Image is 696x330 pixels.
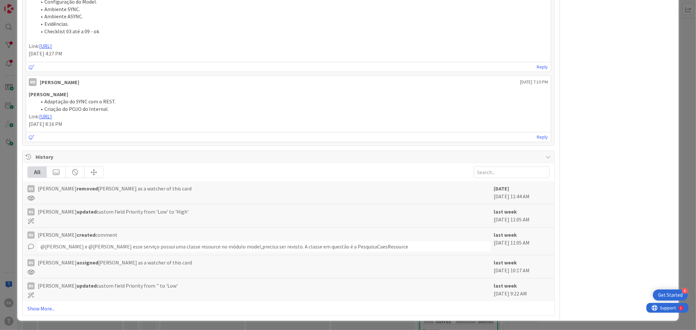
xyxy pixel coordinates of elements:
[658,292,683,298] div: Get Started
[38,259,192,266] span: [PERSON_NAME] [PERSON_NAME] as a watcher of this card
[27,305,549,312] a: Show More...
[29,78,37,86] div: MR
[44,98,116,105] span: Adaptação do SYNC com o REST.
[27,232,35,239] div: BS
[38,208,189,216] span: [PERSON_NAME] custom field Priority from 'Low' to 'High'
[14,1,30,9] span: Support
[77,232,95,238] b: created
[36,153,542,161] span: History
[38,231,117,239] span: [PERSON_NAME] comment
[29,121,62,127] span: [DATE] 8:16 PM
[44,28,99,35] span: Checklist 03 até a 09 - ok
[494,208,517,215] b: last week
[494,231,549,252] div: [DATE] 11:05 AM
[494,185,549,201] div: [DATE] 11:44 AM
[29,91,68,97] strong: [PERSON_NAME]
[27,185,35,192] div: BS
[39,113,52,120] a: [URL]
[682,288,688,294] div: 4
[494,259,549,275] div: [DATE] 10:17 AM
[27,259,35,266] div: BS
[494,282,517,289] b: last week
[44,13,83,20] span: Ambiente ASYNC.
[29,43,39,49] span: Link:
[77,282,97,289] b: updated
[44,21,69,27] span: Evidências.
[38,241,490,252] div: @[PERSON_NAME]﻿ e ﻿@[PERSON_NAME]﻿ esse serviço possui uma classe resource no módulo model,precis...
[27,282,35,290] div: BS
[38,185,192,192] span: [PERSON_NAME] [PERSON_NAME] as a watcher of this card
[520,79,548,85] span: [DATE] 7:10 PM
[537,133,548,141] a: Reply
[494,208,549,224] div: [DATE] 11:05 AM
[77,185,98,192] b: removed
[27,208,35,216] div: BS
[494,282,549,298] div: [DATE] 9:22 AM
[474,166,549,178] input: Search...
[28,167,47,178] div: All
[537,63,548,71] a: Reply
[44,106,109,112] span: Criação do POJO do Internal.
[494,259,517,266] b: last week
[29,50,62,57] span: [DATE] 4:27 PM
[77,208,97,215] b: updated
[40,78,79,86] div: [PERSON_NAME]
[29,113,39,120] span: Link:
[494,185,509,192] b: [DATE]
[34,3,36,8] div: 1
[77,259,98,266] b: assigned
[44,6,80,12] span: Ambiente SYNC.
[39,43,52,49] a: [URL]
[653,290,688,301] div: Open Get Started checklist, remaining modules: 4
[38,282,178,290] span: [PERSON_NAME] custom field Priority from '' to 'Low'
[494,232,517,238] b: last week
